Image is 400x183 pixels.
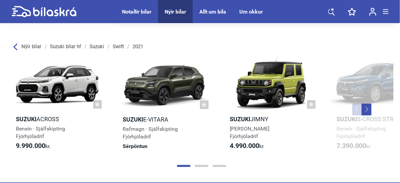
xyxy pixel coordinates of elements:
[224,56,319,156] a: SuzukiJimny[PERSON_NAME]Fjórhjóladrif4.990.000kr.
[123,116,143,123] b: Suzuki
[337,116,357,123] b: Suzuki
[195,165,208,167] button: Page 2
[123,126,178,140] span: Rafmagn · Sjálfskipting Fjórhjóladrif
[117,56,212,156] a: Suzukie-VitaraRafmagn · SjálfskiptingFjórhjóladrifSérpöntun
[177,165,190,167] button: Page 1
[224,116,319,123] h2: Jimny
[337,142,366,150] b: 7.390.000
[16,116,36,123] b: Suzuki
[199,9,226,15] a: Allt um bíla
[369,8,377,16] img: user-login.svg
[352,104,362,116] button: Previous
[239,9,263,15] a: Um okkur
[10,116,105,123] h2: Across
[16,142,45,150] b: 9.990.000
[213,165,226,167] button: Page 3
[122,9,151,15] a: Notaðir bílar
[230,142,264,150] span: kr.
[337,142,372,150] span: kr.
[10,56,105,156] a: SuzukiAcrossBensín · SjálfskiptingFjórhjóladrif9.990.000kr.
[117,116,212,124] h2: e-Vitara
[230,126,269,140] span: [PERSON_NAME] Fjórhjóladrif
[133,44,143,50] a: 2021
[16,126,65,140] span: Bensín · Sjálfskipting Fjórhjóladrif
[117,143,212,150] div: Sérpöntun
[337,126,386,140] span: Bensín · Sjálfskipting Fjórhjóladrif
[165,9,186,15] a: Nýir bílar
[362,104,372,116] button: Next
[16,142,51,150] span: kr.
[230,116,250,123] b: Suzuki
[90,44,104,50] a: Suzuki
[21,44,41,50] span: Nýir bílar
[113,44,124,50] a: Swift
[230,142,259,150] b: 4.990.000
[50,44,81,50] a: Suzuki bílar hf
